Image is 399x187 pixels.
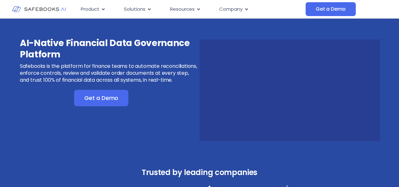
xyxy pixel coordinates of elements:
[170,6,195,13] span: Resources
[316,6,346,12] span: Get a Demo
[76,3,306,15] div: Menu Toggle
[20,38,199,60] h3: AI-Native Financial Data Governance Platform
[219,6,243,13] span: Company
[76,3,306,15] nav: Menu
[84,95,118,101] span: Get a Demo
[101,166,298,179] h3: Trusted by leading companies
[306,2,356,16] a: Get a Demo
[124,6,145,13] span: Solutions
[74,90,128,106] a: Get a Demo
[81,6,99,13] span: Product
[20,63,199,84] p: Safebooks is the platform for finance teams to automate reconciliations, enforce controls, review...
